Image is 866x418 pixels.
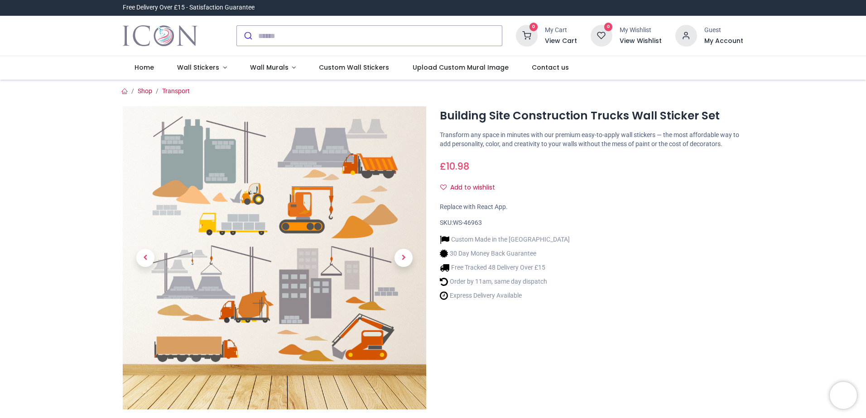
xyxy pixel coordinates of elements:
img: Building Site Construction Trucks Wall Sticker Set [123,106,426,409]
a: Next [381,152,426,364]
div: SKU: [440,218,743,228]
p: Transform any space in minutes with our premium easy-to-apply wall stickers — the most affordable... [440,131,743,148]
span: £ [440,160,469,173]
sup: 0 [604,23,613,31]
sup: 0 [529,23,538,31]
iframe: Customer reviews powered by Trustpilot [553,3,743,12]
a: Shop [138,87,152,95]
a: 0 [591,32,612,39]
iframe: Brevo live chat [830,382,857,409]
li: Free Tracked 48 Delivery Over £15 [440,263,570,272]
a: Transport [162,87,190,95]
img: Icon Wall Stickers [123,23,197,48]
span: 10.98 [446,160,469,173]
li: Custom Made in the [GEOGRAPHIC_DATA] [440,235,570,244]
li: 30 Day Money Back Guarantee [440,249,570,258]
span: Custom Wall Stickers [319,63,389,72]
span: Upload Custom Mural Image [413,63,509,72]
a: View Cart [545,37,577,46]
a: Logo of Icon Wall Stickers [123,23,197,48]
a: Wall Stickers [165,56,238,80]
span: Previous [136,249,154,267]
div: Free Delivery Over £15 - Satisfaction Guarantee [123,3,255,12]
button: Submit [237,26,258,46]
span: Contact us [532,63,569,72]
a: My Account [704,37,743,46]
span: Next [395,249,413,267]
a: Wall Murals [238,56,308,80]
i: Add to wishlist [440,184,447,190]
div: Replace with React App. [440,203,743,212]
div: My Cart [545,26,577,35]
div: Guest [704,26,743,35]
a: View Wishlist [620,37,662,46]
li: Order by 11am, same day dispatch [440,277,570,286]
span: Wall Murals [250,63,289,72]
button: Add to wishlistAdd to wishlist [440,180,503,195]
li: Express Delivery Available [440,291,570,300]
a: Previous [123,152,168,364]
span: WS-46963 [453,219,482,226]
span: Wall Stickers [177,63,219,72]
a: 0 [516,32,538,39]
div: My Wishlist [620,26,662,35]
span: Home [135,63,154,72]
h1: Building Site Construction Trucks Wall Sticker Set [440,108,743,123]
